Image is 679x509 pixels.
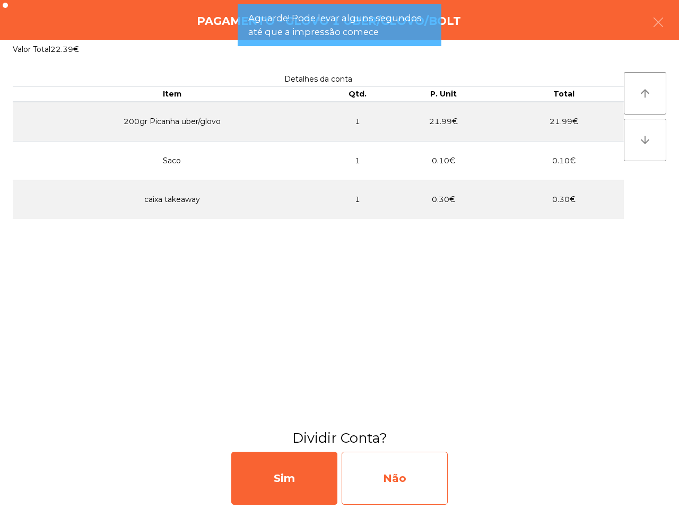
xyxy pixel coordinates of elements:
[13,180,332,219] td: caixa takeaway
[248,12,431,38] span: Aguarde! Pode levar alguns segundos até que a impressão comece
[197,13,461,29] h4: Pagamento - Glovo 1 Uber/Glovo/Bolt
[332,87,384,102] th: Qtd.
[332,102,384,142] td: 1
[50,45,79,54] span: 22.39€
[231,452,337,505] div: Sim
[504,102,624,142] td: 21.99€
[504,87,624,102] th: Total
[332,180,384,219] td: 1
[639,87,651,100] i: arrow_upward
[342,452,448,505] div: Não
[13,45,50,54] span: Valor Total
[284,74,352,84] span: Detalhes da conta
[13,87,332,102] th: Item
[624,119,666,161] button: arrow_downward
[624,72,666,115] button: arrow_upward
[384,141,503,180] td: 0.10€
[332,141,384,180] td: 1
[384,102,503,142] td: 21.99€
[13,102,332,142] td: 200gr Picanha uber/glovo
[504,141,624,180] td: 0.10€
[8,428,671,447] h3: Dividir Conta?
[384,87,503,102] th: P. Unit
[639,134,651,146] i: arrow_downward
[384,180,503,219] td: 0.30€
[504,180,624,219] td: 0.30€
[13,141,332,180] td: Saco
